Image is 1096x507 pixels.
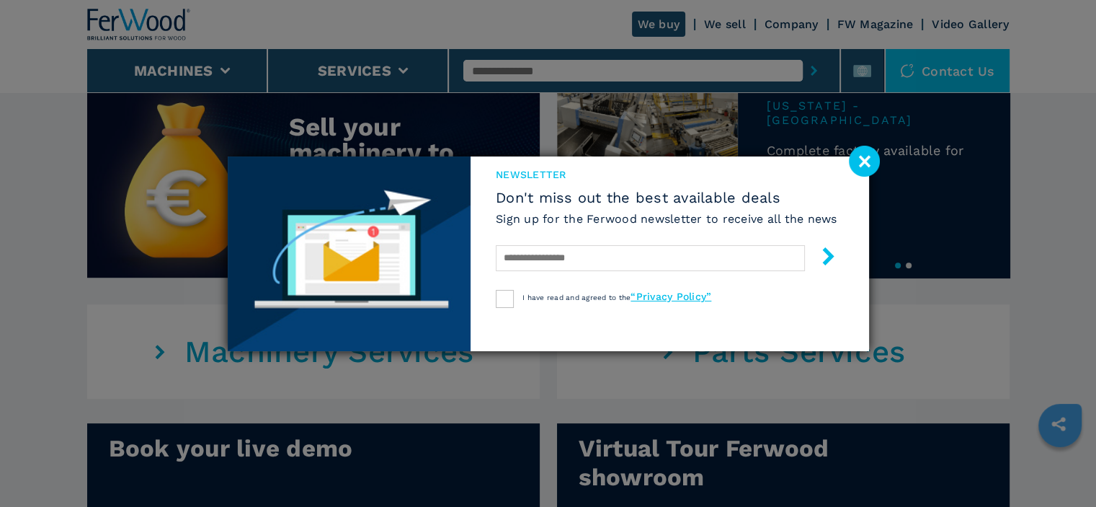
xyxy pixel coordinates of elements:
span: Don't miss out the best available deals [496,189,837,206]
span: newsletter [496,167,837,182]
span: I have read and agreed to the [522,294,711,301]
a: “Privacy Policy” [631,291,711,302]
button: submit-button [805,242,837,275]
img: Newsletter image [228,156,471,351]
h6: Sign up for the Ferwood newsletter to receive all the news [496,211,837,227]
